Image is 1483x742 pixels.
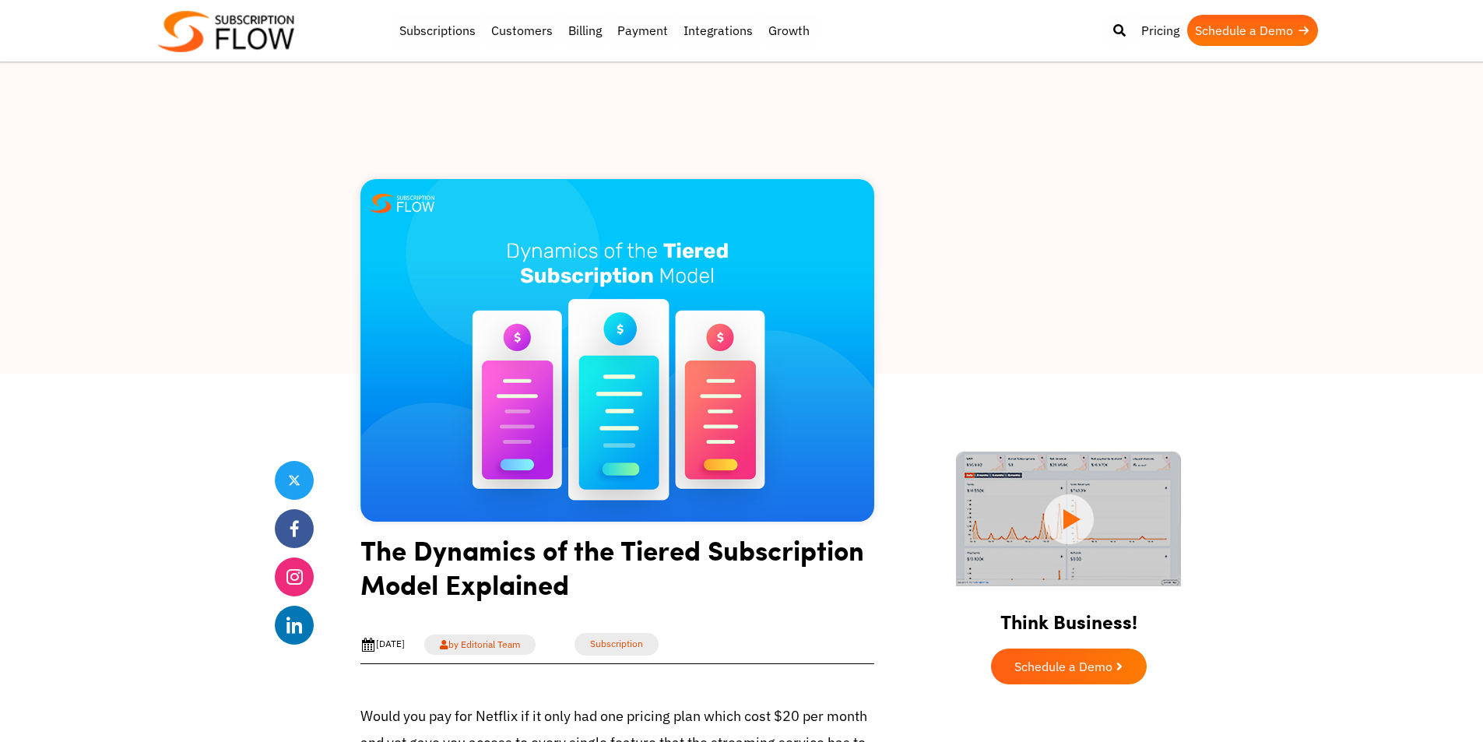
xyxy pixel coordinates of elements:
[929,591,1209,641] h2: Think Business!
[360,637,405,652] div: [DATE]
[991,649,1147,684] a: Schedule a Demo
[575,633,659,656] a: Subscription
[610,15,676,46] a: Payment
[561,15,610,46] a: Billing
[1133,15,1187,46] a: Pricing
[483,15,561,46] a: Customers
[424,635,536,655] a: by Editorial Team
[761,15,817,46] a: Growth
[676,15,761,46] a: Integrations
[158,11,294,52] img: Subscriptionflow
[360,179,874,522] img: Tiered subscription model
[1187,15,1318,46] a: Schedule a Demo
[392,15,483,46] a: Subscriptions
[360,533,874,613] h1: The Dynamics of the Tiered Subscription Model Explained
[1014,660,1112,673] span: Schedule a Demo
[956,452,1181,586] img: intro video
